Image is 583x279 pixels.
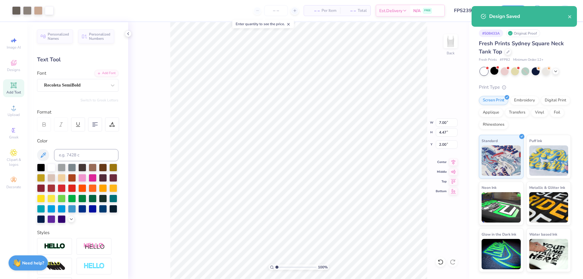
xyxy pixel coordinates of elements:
[436,160,447,164] span: Center
[22,260,44,266] strong: Need help?
[531,108,548,117] div: Vinyl
[37,56,118,64] div: Text Tool
[80,98,118,103] button: Switch to Greek Letters
[513,57,544,63] span: Minimum Order: 12 +
[482,239,521,269] img: Glow in the Dark Ink
[413,8,421,14] span: N/A
[479,84,571,91] div: Print Type
[506,29,540,37] div: Original Proof
[436,189,447,193] span: Bottom
[264,5,288,16] input: – –
[37,109,119,116] div: Format
[6,185,21,189] span: Decorate
[479,40,564,55] span: Fresh Prints Sydney Square Neck Tank Top
[529,138,542,144] span: Puff Ink
[479,29,503,37] div: # 508433A
[358,8,367,14] span: Total
[568,13,572,20] button: close
[482,138,498,144] span: Standard
[482,231,516,237] span: Glow in the Dark Ink
[89,32,111,41] span: Personalized Numbers
[7,67,20,72] span: Designs
[445,35,457,47] img: Back
[436,170,447,174] span: Middle
[529,184,565,191] span: Metallic & Glitter Ink
[322,8,336,14] span: Per Item
[479,57,497,63] span: Fresh Prints
[500,57,510,63] span: # FP82
[529,192,568,223] img: Metallic & Glitter Ink
[479,120,508,129] div: Rhinestones
[424,9,431,13] span: FREE
[37,229,118,236] div: Styles
[479,108,503,117] div: Applique
[94,70,118,77] div: Add Font
[84,263,105,270] img: Negative Space
[505,108,529,117] div: Transfers
[7,45,21,50] span: Image AI
[318,264,328,270] span: 100 %
[529,231,557,237] span: Water based Ink
[379,8,402,14] span: Est. Delivery
[6,90,21,95] span: Add Text
[436,179,447,184] span: Top
[84,243,105,250] img: Shadow
[232,20,294,28] div: Enter quantity to see the price.
[48,32,69,41] span: Personalized Names
[44,261,65,271] img: 3d Illusion
[529,239,568,269] img: Water based Ink
[482,192,521,223] img: Neon Ink
[308,8,320,14] span: – –
[529,145,568,176] img: Puff Ink
[44,243,65,250] img: Stroke
[510,96,539,105] div: Embroidery
[8,112,20,117] span: Upload
[482,145,521,176] img: Standard
[9,135,19,140] span: Greek
[447,50,455,56] div: Back
[37,138,118,145] div: Color
[482,184,496,191] span: Neon Ink
[54,149,118,161] input: e.g. 7428 c
[479,96,508,105] div: Screen Print
[489,13,568,20] div: Design Saved
[37,70,46,77] label: Font
[449,5,494,17] input: Untitled Design
[550,108,564,117] div: Foil
[541,96,570,105] div: Digital Print
[3,157,24,167] span: Clipart & logos
[344,8,356,14] span: – –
